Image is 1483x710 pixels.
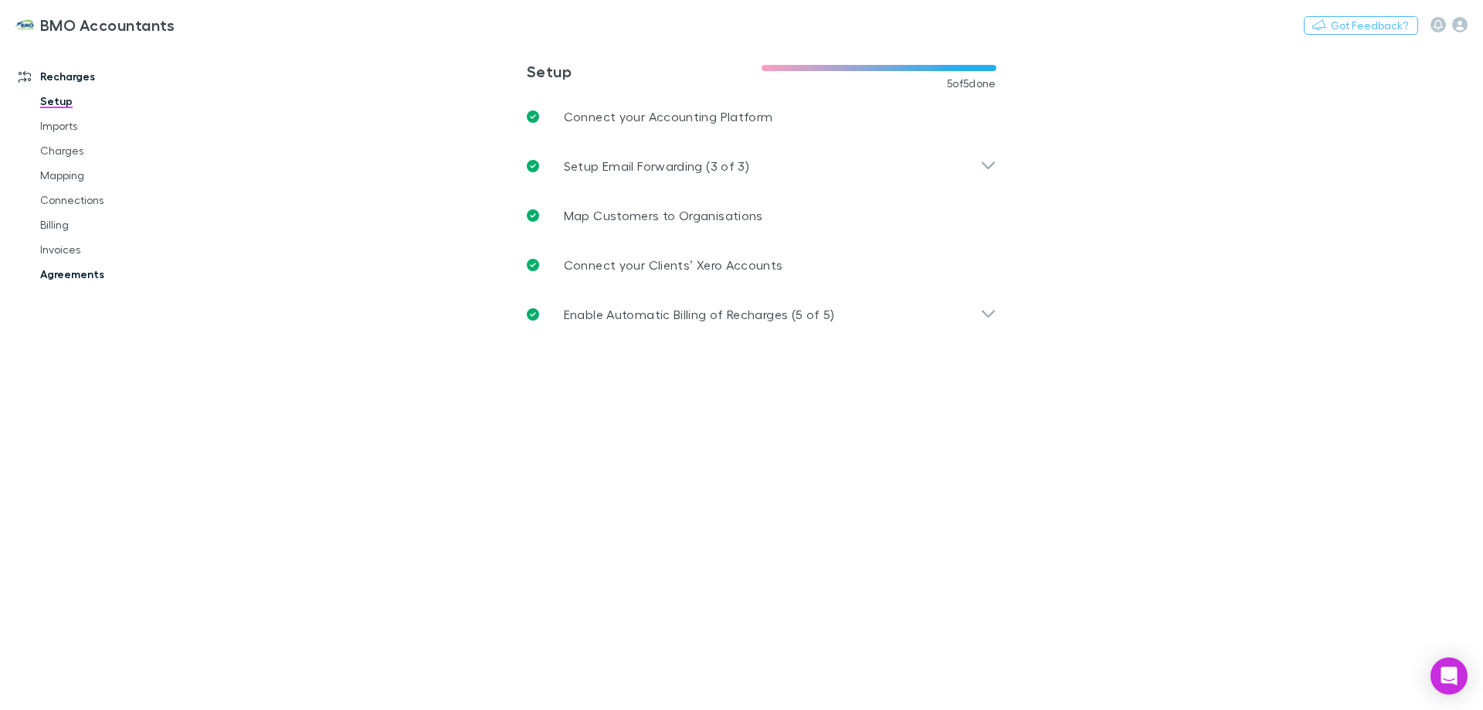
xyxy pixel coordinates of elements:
img: BMO Accountants's Logo [15,15,34,34]
a: Recharges [3,64,209,89]
p: Setup Email Forwarding (3 of 3) [564,157,749,175]
p: Map Customers to Organisations [564,206,763,225]
a: Imports [25,114,209,138]
div: Enable Automatic Billing of Recharges (5 of 5) [514,290,1009,339]
div: Open Intercom Messenger [1430,657,1468,695]
a: Connections [25,188,209,212]
a: Map Customers to Organisations [514,191,1009,240]
a: Invoices [25,237,209,262]
p: Connect your Accounting Platform [564,107,773,126]
p: Connect your Clients’ Xero Accounts [564,256,783,274]
a: Charges [25,138,209,163]
a: Billing [25,212,209,237]
a: Agreements [25,262,209,287]
a: Connect your Accounting Platform [514,92,1009,141]
div: Setup Email Forwarding (3 of 3) [514,141,1009,191]
a: BMO Accountants [6,6,185,43]
a: Connect your Clients’ Xero Accounts [514,240,1009,290]
span: 5 of 5 done [947,77,996,90]
a: Mapping [25,163,209,188]
a: Setup [25,89,209,114]
h3: Setup [527,62,762,80]
button: Got Feedback? [1304,16,1418,35]
p: Enable Automatic Billing of Recharges (5 of 5) [564,305,835,324]
h3: BMO Accountants [40,15,175,34]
